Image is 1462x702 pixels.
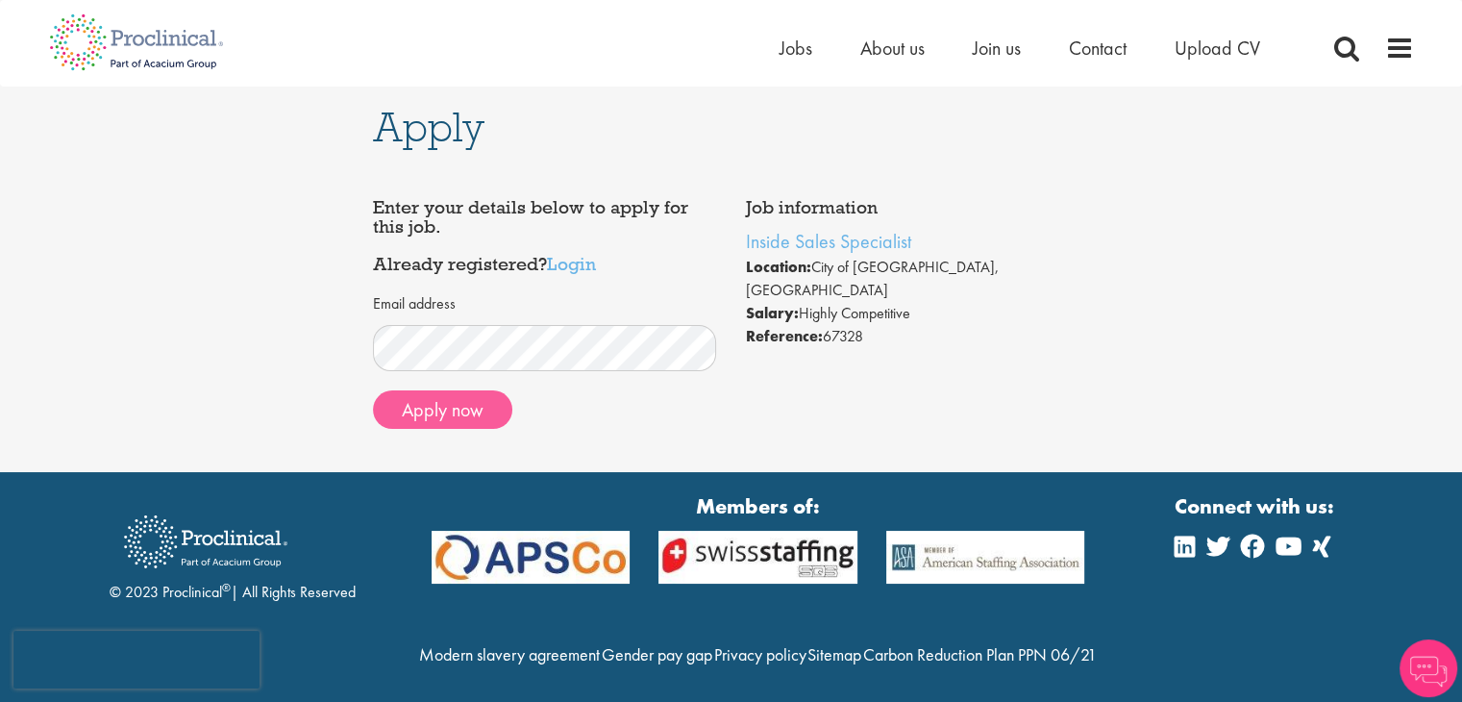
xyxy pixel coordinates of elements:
[432,491,1085,521] strong: Members of:
[13,631,260,689] iframe: reCAPTCHA
[602,643,712,665] a: Gender pay gap
[419,643,600,665] a: Modern slavery agreement
[746,256,1090,302] li: City of [GEOGRAPHIC_DATA], [GEOGRAPHIC_DATA]
[746,198,1090,217] h4: Job information
[373,198,717,274] h4: Enter your details below to apply for this job. Already registered?
[222,580,231,595] sup: ®
[746,257,811,277] strong: Location:
[746,302,1090,325] li: Highly Competitive
[547,252,596,275] a: Login
[1175,36,1260,61] a: Upload CV
[780,36,812,61] a: Jobs
[110,501,356,604] div: © 2023 Proclinical | All Rights Reserved
[1400,639,1457,697] img: Chatbot
[746,325,1090,348] li: 67328
[373,390,512,429] button: Apply now
[644,531,872,584] img: APSCo
[713,643,805,665] a: Privacy policy
[860,36,925,61] a: About us
[863,643,1097,665] a: Carbon Reduction Plan PPN 06/21
[746,326,823,346] strong: Reference:
[746,229,911,254] a: Inside Sales Specialist
[1069,36,1127,61] a: Contact
[973,36,1021,61] a: Join us
[417,531,645,584] img: APSCo
[746,303,799,323] strong: Salary:
[373,293,456,315] label: Email address
[872,531,1100,584] img: APSCo
[807,643,861,665] a: Sitemap
[110,502,302,582] img: Proclinical Recruitment
[1175,491,1338,521] strong: Connect with us:
[373,101,484,153] span: Apply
